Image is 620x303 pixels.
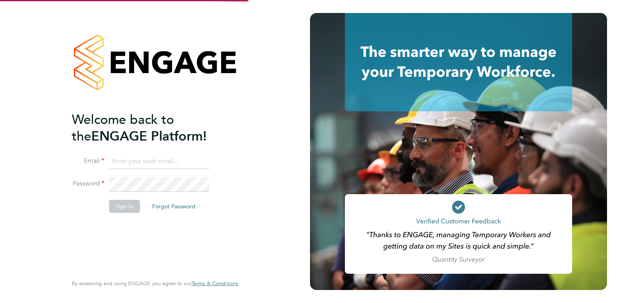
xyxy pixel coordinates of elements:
button: Forgot Password [146,200,202,213]
span: Welcome back to the [72,112,174,144]
label: Email [72,157,104,165]
h2: ENGAGE Platform! [72,111,230,145]
button: Sign In [109,200,140,213]
a: Terms & Conditions [192,280,238,287]
input: Enter your work email... [109,154,209,169]
span: By accessing and using ENGAGE you agree to our [72,280,238,287]
label: Password [72,180,104,188]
